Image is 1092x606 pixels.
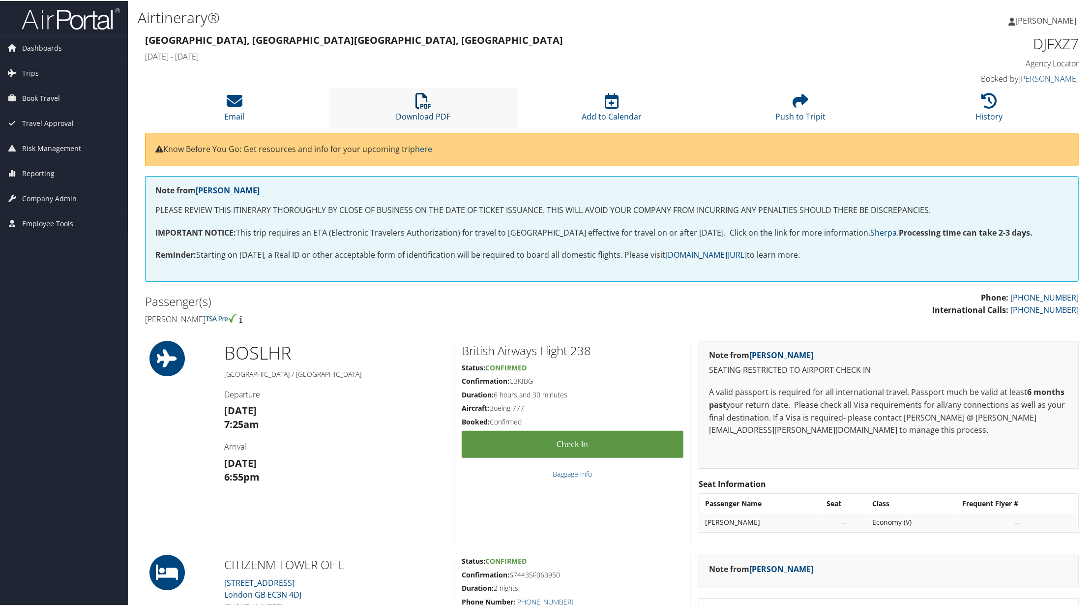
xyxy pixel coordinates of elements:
h4: Booked by [856,72,1079,83]
span: Reporting [22,160,55,185]
a: [PERSON_NAME] [1018,72,1079,83]
h5: [GEOGRAPHIC_DATA] / [GEOGRAPHIC_DATA] [224,368,446,378]
a: History [976,97,1003,121]
p: A valid passport is required for all international travel. Passport much be valid at least your r... [709,385,1068,435]
h5: 2 nights [462,582,683,592]
p: This trip requires an ETA (Electronic Travelers Authorization) for travel to [GEOGRAPHIC_DATA] ef... [155,226,1068,239]
strong: Reminder: [155,248,196,259]
h2: British Airways Flight 238 [462,341,683,358]
th: Class [867,494,957,512]
img: tsa-precheck.png [206,313,237,322]
img: airportal-logo.png [22,6,120,30]
a: [STREET_ADDRESS]London GB EC3N 4DJ [224,576,301,599]
td: Economy (V) [867,513,957,530]
div: -- [826,517,861,526]
h4: [DATE] - [DATE] [145,50,842,61]
p: Starting on [DATE], a Real ID or other acceptable form of identification will be required to boar... [155,248,1068,261]
th: Passenger Name [700,494,821,512]
h2: CITIZENM TOWER OF L [224,555,446,572]
a: [PERSON_NAME] [749,349,813,360]
strong: Phone: [981,291,1008,302]
span: Risk Management [22,135,81,160]
strong: 7:25am [224,417,259,430]
h5: 6 hours and 30 minutes [462,389,683,399]
strong: Note from [709,563,813,574]
strong: IMPORTANT NOTICE: [155,226,236,237]
p: SEATING RESTRICTED TO AIRPORT CHECK IN [709,363,1068,376]
a: here [415,143,432,153]
span: Confirmed [485,555,527,565]
span: Dashboards [22,35,62,60]
strong: Note from [709,349,813,360]
p: Know Before You Go: Get resources and info for your upcoming trip [155,142,1068,155]
th: Seat [822,494,866,512]
a: [DOMAIN_NAME][URL] [665,248,747,259]
a: [PERSON_NAME] [1008,5,1086,34]
h5: C3KIBG [462,375,683,385]
h5: 67443SF063950 [462,569,683,579]
h1: BOS LHR [224,340,446,364]
a: Download PDF [396,97,450,121]
h2: Passenger(s) [145,292,605,309]
span: Travel Approval [22,110,74,135]
strong: Duration: [462,582,494,592]
td: [PERSON_NAME] [700,513,821,530]
a: [PERSON_NAME] [196,184,260,195]
th: Frequent Flyer # [958,494,1077,512]
strong: [DATE] [224,455,257,469]
a: Email [224,97,244,121]
a: [PHONE_NUMBER] [515,596,573,606]
a: Sherpa [870,226,897,237]
strong: International Calls: [932,303,1008,314]
a: [PHONE_NUMBER] [1010,291,1079,302]
h4: Arrival [224,440,446,451]
h5: Boeing 777 [462,402,683,412]
span: Confirmed [485,362,527,371]
a: Add to Calendar [582,97,642,121]
p: PLEASE REVIEW THIS ITINERARY THOROUGHLY BY CLOSE OF BUSINESS ON THE DATE OF TICKET ISSUANCE. THIS... [155,203,1068,216]
strong: Seat Information [699,478,766,488]
a: [PHONE_NUMBER] [1010,303,1079,314]
strong: 6:55pm [224,469,260,483]
strong: Booked: [462,416,490,425]
span: [PERSON_NAME] [1015,14,1076,25]
h4: [PERSON_NAME] [145,313,605,324]
strong: [GEOGRAPHIC_DATA], [GEOGRAPHIC_DATA] [GEOGRAPHIC_DATA], [GEOGRAPHIC_DATA] [145,32,563,46]
strong: Aircraft: [462,402,489,412]
strong: Status: [462,362,485,371]
h5: Confirmed [462,416,683,426]
h1: DJFXZ7 [856,32,1079,53]
span: Trips [22,60,39,85]
a: Push to Tripit [775,97,826,121]
strong: Note from [155,184,260,195]
span: Book Travel [22,85,60,110]
h1: Airtinerary® [138,6,770,27]
a: Check-in [462,430,683,457]
strong: Status: [462,555,485,565]
span: Employee Tools [22,211,73,235]
strong: Duration: [462,389,494,398]
strong: Processing time can take 2-3 days. [899,226,1033,237]
h4: Agency Locator [856,57,1079,68]
strong: [DATE] [224,403,257,416]
strong: Confirmation: [462,569,509,578]
strong: Confirmation: [462,375,509,385]
div: -- [963,517,1072,526]
a: [PERSON_NAME] [749,563,813,574]
span: Company Admin [22,185,77,210]
h4: Departure [224,388,446,399]
strong: Phone Number: [462,596,515,606]
a: Baggage Info [553,468,592,478]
